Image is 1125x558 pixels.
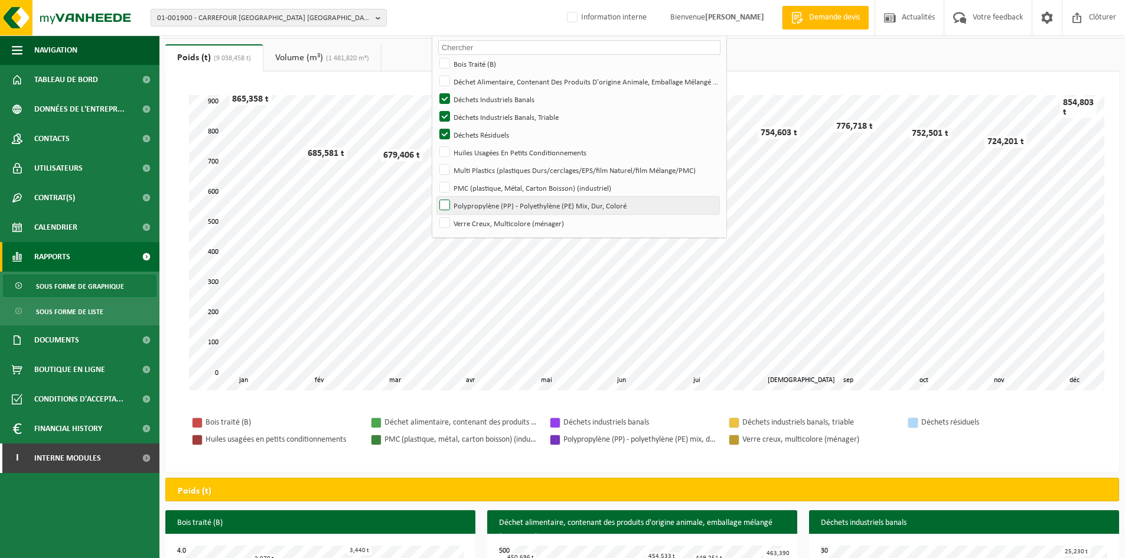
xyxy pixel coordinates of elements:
[34,65,98,94] span: Tableau de bord
[166,478,223,504] h2: Poids (t)
[3,275,156,297] a: Sous forme de graphique
[1062,547,1091,556] div: 25,230 t
[151,9,387,27] button: 01-001900 - CARREFOUR [GEOGRAPHIC_DATA] [GEOGRAPHIC_DATA]-[GEOGRAPHIC_DATA]. BOEK - ZAVENTEM
[12,443,22,473] span: I
[263,44,381,71] a: Volume (m³)
[1060,97,1097,118] div: 854,803 t
[165,510,475,536] h3: Bois traité (B)
[437,55,719,73] label: Bois Traité (B)
[34,355,105,384] span: Boutique en ligne
[758,127,800,139] div: 754,603 t
[806,12,863,24] span: Demande devis
[34,154,83,183] span: Utilisateurs
[984,136,1027,148] div: 724,201 t
[34,414,102,443] span: Financial History
[437,197,719,214] label: Polypropylène (PP) - Polyethylène (PE) Mix, Dur, Coloré
[34,242,70,272] span: Rapports
[384,415,538,430] div: Déchet alimentaire, contenant des produits d'origine animale, emballage mélangé (sans verre), cat 3
[323,55,369,62] span: (1 481,820 m³)
[36,301,103,323] span: Sous forme de liste
[34,183,75,213] span: Contrat(s)
[563,415,717,430] div: Déchets industriels banals
[565,9,647,27] label: Information interne
[921,415,1075,430] div: Déchets résiduels
[206,432,359,447] div: Huiles usagées en petits conditionnements
[3,300,156,322] a: Sous forme de liste
[437,90,719,108] label: Déchets Industriels Banals
[563,432,717,447] div: Polypropylène (PP) - polyethylène (PE) mix, dur, coloré
[34,94,125,124] span: Données de l'entrepr...
[305,148,347,159] div: 685,581 t
[34,443,101,473] span: Interne modules
[36,275,124,298] span: Sous forme de graphique
[34,124,70,154] span: Contacts
[437,214,719,232] label: Verre Creux, Multicolore (ménager)
[438,40,720,55] input: Chercher
[157,9,371,27] span: 01-001900 - CARREFOUR [GEOGRAPHIC_DATA] [GEOGRAPHIC_DATA]-[GEOGRAPHIC_DATA]. BOEK - ZAVENTEM
[742,432,896,447] div: Verre creux, multicolore (ménager)
[34,325,79,355] span: Documents
[211,55,251,62] span: (9 038,458 t)
[34,384,123,414] span: Conditions d'accepta...
[384,432,538,447] div: PMC (plastique, métal, carton boisson) (industriel)
[705,13,764,22] strong: [PERSON_NAME]
[833,120,876,132] div: 776,718 t
[165,44,263,71] a: Poids (t)
[229,93,272,105] div: 865,358 t
[782,6,869,30] a: Demande devis
[487,510,797,550] h3: Déchet alimentaire, contenant des produits d'origine animale, emballage mélangé (sans verre), cat 3
[437,126,719,143] label: Déchets Résiduels
[347,546,372,555] div: 3,440 t
[437,73,719,90] label: Déchet Alimentaire, Contenant Des Produits D'origine Animale, Emballage Mélangé (sans Verre), Cat 3
[437,108,719,126] label: Déchets Industriels Banals, Triable
[34,213,77,242] span: Calendrier
[437,161,719,179] label: Multi Plastics (plastiques Durs/cerclages/EPS/film Naturel/film Mélange/PMC)
[809,510,1119,536] h3: Déchets industriels banals
[437,179,719,197] label: PMC (plastique, Métal, Carton Boisson) (industriel)
[909,128,951,139] div: 752,501 t
[206,415,359,430] div: Bois traité (B)
[437,143,719,161] label: Huiles Usagées En Petits Conditionnements
[34,35,77,65] span: Navigation
[742,415,896,430] div: Déchets industriels banals, triable
[380,149,423,161] div: 679,406 t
